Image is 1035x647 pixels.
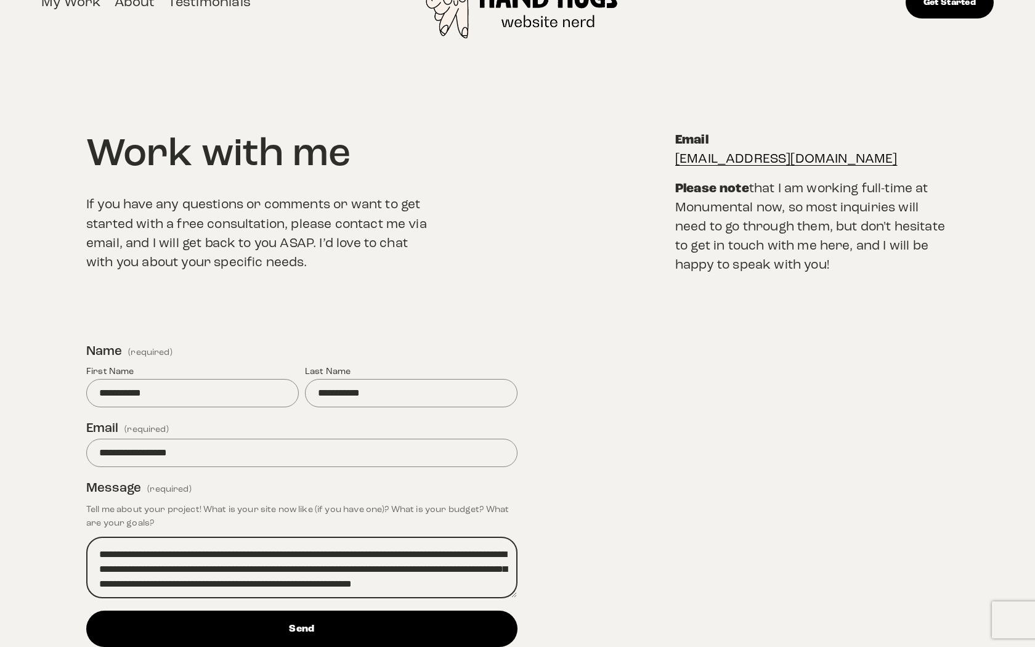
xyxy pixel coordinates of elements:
[86,611,517,647] button: Send
[86,130,434,175] h2: Work with me
[675,131,708,148] strong: Email
[128,348,172,357] span: (required)
[675,151,897,166] a: [EMAIL_ADDRESS][DOMAIN_NAME]
[305,365,517,380] div: Last Name
[675,180,749,197] strong: Please note
[86,365,299,380] div: First Name
[675,179,949,275] p: that I am working full-time at Monumental now, so most inquiries will need to go through them, bu...
[86,479,141,496] span: Message
[86,498,517,534] p: Tell me about your project! What is your site now like (if you have one)? What is your budget? Wh...
[86,420,118,436] span: Email
[124,423,168,436] span: (required)
[86,195,434,272] p: If you have any questions or comments or want to get started with a free consultation, please con...
[147,482,191,496] span: (required)
[86,343,122,359] span: Name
